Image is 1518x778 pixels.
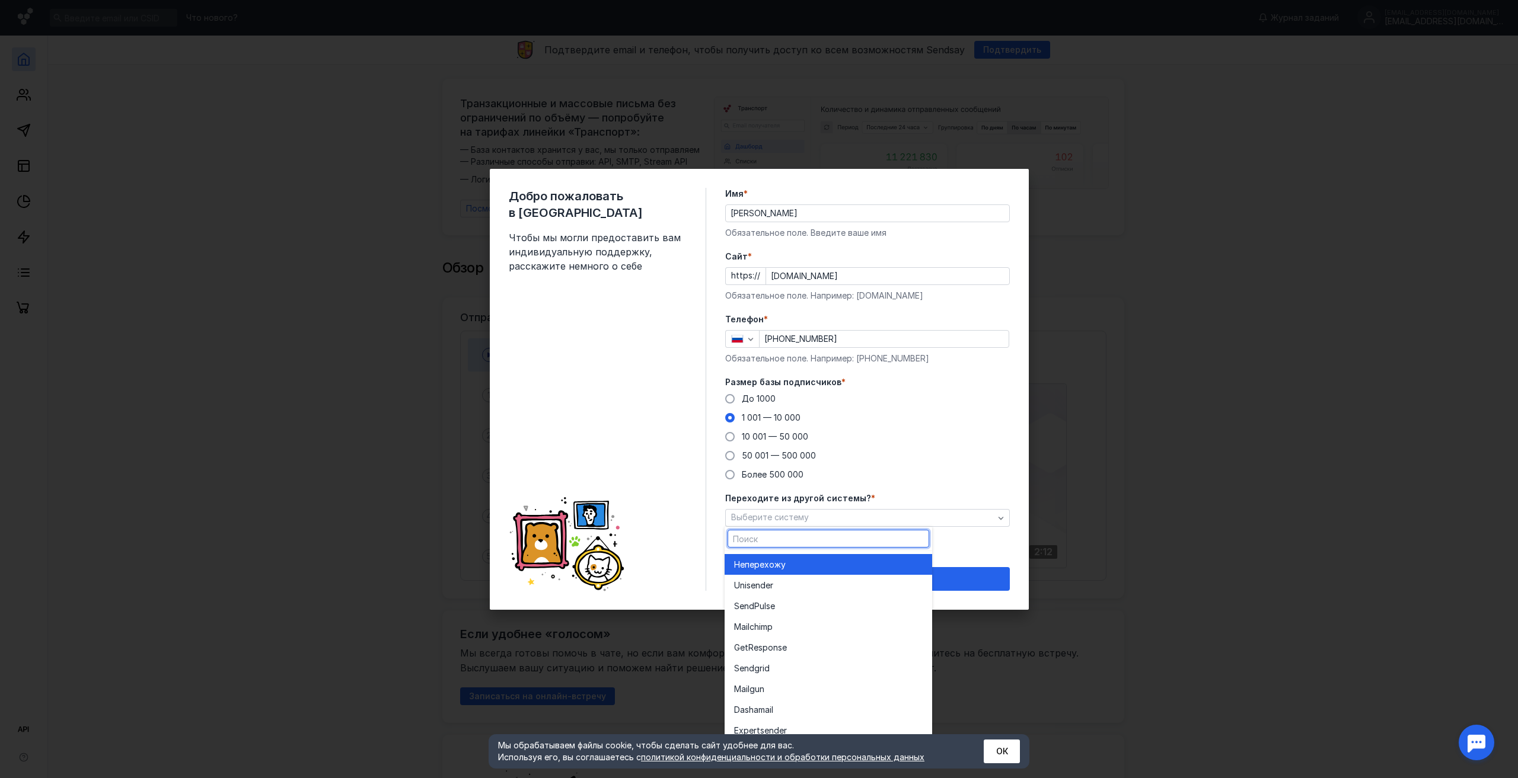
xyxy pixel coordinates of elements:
[725,595,932,616] button: SendPulse
[725,720,932,741] button: Expertsender
[742,469,803,479] span: Более 500 000
[740,642,787,654] span: etResponse
[498,739,955,763] div: Мы обрабатываем файлы cookie, чтобы сделать сайт удобнее для вас. Используя его, вы соглашаетесь c
[725,313,764,325] span: Телефон
[734,642,740,654] span: G
[771,704,773,716] span: l
[734,704,771,716] span: Dashamai
[734,621,767,633] span: Mailchim
[734,559,745,571] span: Не
[744,725,787,737] span: pertsender
[734,683,750,695] span: Mail
[725,251,748,262] span: Cайт
[725,509,1010,527] button: Выберите систему
[770,600,775,612] span: e
[742,431,808,441] span: 10 001 — 50 000
[725,554,932,575] button: Неперехожу
[725,290,1010,302] div: Обязательное поле. Например: [DOMAIN_NAME]
[745,559,786,571] span: перехожу
[725,376,841,388] span: Размер базы подписчиков
[725,616,932,637] button: Mailchimp
[725,551,932,741] div: grid
[725,492,871,504] span: Переходите из другой системы?
[725,227,1010,239] div: Обязательное поле. Введите ваше имя
[734,600,770,612] span: SendPuls
[767,621,773,633] span: p
[725,353,1010,364] div: Обязательное поле. Например: [PHONE_NUMBER]
[725,658,932,678] button: Sendgrid
[725,575,932,595] button: Unisender
[725,699,932,720] button: Dashamail
[728,530,929,547] input: Поиск
[742,450,816,460] span: 50 001 — 500 000
[763,662,770,674] span: id
[742,412,801,422] span: 1 001 — 10 000
[984,739,1020,763] button: ОК
[509,230,687,273] span: Чтобы мы могли предоставить вам индивидуальную поддержку, расскажите немного о себе
[509,188,687,221] span: Добро пожаловать в [GEOGRAPHIC_DATA]
[731,512,809,522] span: Выберите систему
[725,188,744,200] span: Имя
[725,637,932,658] button: GetResponse
[641,752,924,762] a: политикой конфиденциальности и обработки персональных данных
[725,678,932,699] button: Mailgun
[742,393,776,404] span: До 1000
[770,580,773,591] span: r
[734,580,770,591] span: Unisende
[734,725,744,737] span: Ex
[750,683,764,695] span: gun
[734,662,763,674] span: Sendgr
